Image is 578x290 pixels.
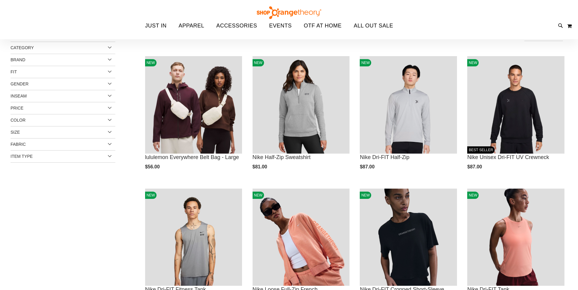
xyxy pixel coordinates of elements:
span: $81.00 [253,164,268,169]
img: Nike Dri-FIT Cropped Short-Sleeve [360,189,457,286]
a: Nike Dri-FIT Cropped Short-SleeveNEW [360,189,457,287]
span: Inseam [11,94,27,98]
img: Nike Dri-FIT Tank [467,189,564,286]
span: Fabric [11,142,26,147]
a: Nike Half-Zip Sweatshirt [253,154,311,160]
span: NEW [360,59,371,66]
img: Nike Loose Full-Zip French Terry Hoodie [253,189,350,286]
span: Fit [11,69,17,74]
a: Nike Dri-FIT Half-Zip [360,154,409,160]
span: ALL OUT SALE [354,19,393,33]
div: product [464,53,567,185]
span: Gender [11,81,29,86]
a: Nike Unisex Dri-FIT UV CrewneckNEWBEST SELLER [467,56,564,155]
a: lululemon Everywhere Belt Bag - Large [145,154,239,160]
img: Shop Orangetheory [256,6,322,19]
span: NEW [467,59,479,66]
span: $56.00 [145,164,161,169]
span: $87.00 [360,164,375,169]
img: lululemon Everywhere Belt Bag - Large [145,56,242,154]
a: Nike Dri-FIT TankNEW [467,189,564,287]
span: NEW [145,59,157,66]
span: NEW [253,192,264,199]
span: NEW [360,192,371,199]
span: Brand [11,57,25,62]
span: NEW [145,192,157,199]
span: ACCESSORIES [216,19,257,33]
a: Nike Dri-FIT Fitness TankNEW [145,189,242,287]
span: Category [11,45,34,50]
span: EVENTS [269,19,292,33]
a: Nike Unisex Dri-FIT UV Crewneck [467,154,549,160]
span: $87.00 [467,164,483,169]
div: product [357,53,460,185]
img: Nike Dri-FIT Half-Zip [360,56,457,154]
span: APPAREL [179,19,204,33]
img: Nike Dri-FIT Fitness Tank [145,189,242,286]
img: Nike Half-Zip Sweatshirt [253,56,350,154]
span: BEST SELLER [467,146,494,154]
a: lululemon Everywhere Belt Bag - LargeNEW [145,56,242,155]
span: OTF AT HOME [304,19,342,33]
img: Nike Unisex Dri-FIT UV Crewneck [467,56,564,154]
span: Price [11,106,23,110]
span: NEW [253,59,264,66]
div: product [142,53,245,185]
span: JUST IN [145,19,166,33]
a: Nike Loose Full-Zip French Terry HoodieNEW [253,189,350,287]
div: product [250,53,353,185]
a: Nike Half-Zip SweatshirtNEW [253,56,350,155]
span: Size [11,130,20,135]
span: NEW [467,192,479,199]
span: Color [11,118,26,123]
a: Nike Dri-FIT Half-ZipNEW [360,56,457,155]
span: Item Type [11,154,33,159]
